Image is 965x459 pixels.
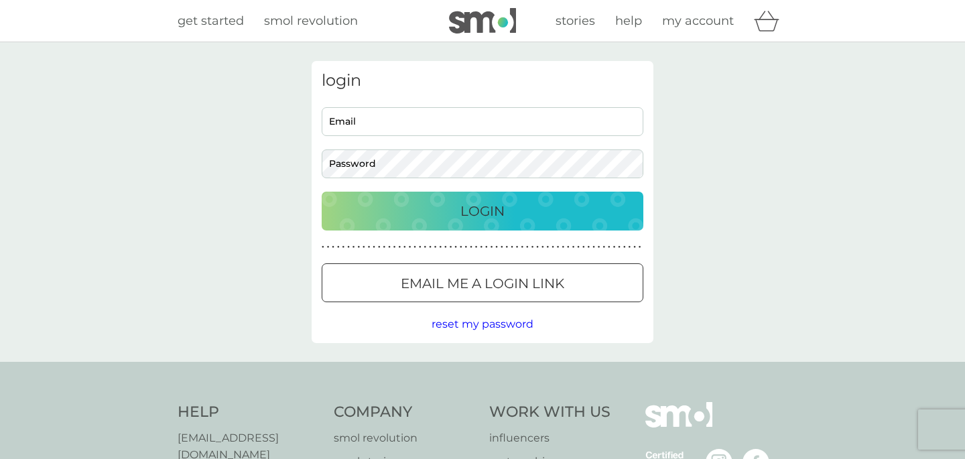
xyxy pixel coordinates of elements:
p: ● [322,244,324,251]
span: smol revolution [264,13,358,28]
p: ● [501,244,503,251]
p: ● [373,244,375,251]
p: ● [454,244,457,251]
p: ● [633,244,636,251]
a: help [615,11,642,31]
p: ● [552,244,554,251]
p: ● [419,244,422,251]
p: ● [526,244,529,251]
p: ● [536,244,539,251]
span: reset my password [432,318,533,330]
p: ● [541,244,544,251]
p: ● [332,244,334,251]
p: ● [444,244,447,251]
p: ● [470,244,472,251]
p: ● [623,244,626,251]
p: ● [516,244,519,251]
div: basket [754,7,787,34]
h4: Work With Us [489,402,610,423]
p: ● [618,244,621,251]
p: ● [562,244,564,251]
p: ● [439,244,442,251]
p: ● [567,244,570,251]
p: ● [480,244,482,251]
a: influencers [489,430,610,447]
h3: login [322,71,643,90]
p: ● [531,244,534,251]
p: ● [491,244,493,251]
p: ● [363,244,365,251]
p: Email me a login link [401,273,564,294]
p: ● [592,244,595,251]
p: ● [598,244,600,251]
p: ● [393,244,396,251]
a: my account [662,11,734,31]
button: reset my password [432,316,533,333]
p: Login [460,200,505,222]
p: ● [465,244,468,251]
p: ● [613,244,616,251]
p: ● [398,244,401,251]
p: ● [521,244,523,251]
p: ● [327,244,330,251]
h4: Company [334,402,476,423]
p: ● [557,244,560,251]
p: ● [511,244,513,251]
p: ● [588,244,590,251]
p: ● [577,244,580,251]
span: help [615,13,642,28]
p: ● [368,244,371,251]
a: stories [556,11,595,31]
span: my account [662,13,734,28]
button: Email me a login link [322,263,643,302]
img: smol [645,402,712,448]
button: Login [322,192,643,231]
p: ● [495,244,498,251]
p: ● [429,244,432,251]
p: ● [608,244,610,251]
p: ● [547,244,550,251]
p: ● [450,244,452,251]
a: get started [178,11,244,31]
p: ● [460,244,462,251]
p: ● [347,244,350,251]
h4: Help [178,402,320,423]
p: ● [403,244,406,251]
p: ● [475,244,478,251]
p: ● [342,244,345,251]
p: ● [506,244,509,251]
span: stories [556,13,595,28]
p: ● [378,244,381,251]
p: ● [639,244,641,251]
p: ● [337,244,340,251]
span: get started [178,13,244,28]
p: ● [413,244,416,251]
p: ● [434,244,437,251]
p: ● [383,244,386,251]
p: ● [409,244,411,251]
p: ● [629,244,631,251]
p: ● [485,244,488,251]
p: ● [424,244,427,251]
p: ● [388,244,391,251]
a: smol revolution [334,430,476,447]
img: smol [449,8,516,34]
p: ● [352,244,355,251]
p: ● [572,244,575,251]
p: ● [582,244,585,251]
p: ● [357,244,360,251]
p: ● [602,244,605,251]
a: smol revolution [264,11,358,31]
